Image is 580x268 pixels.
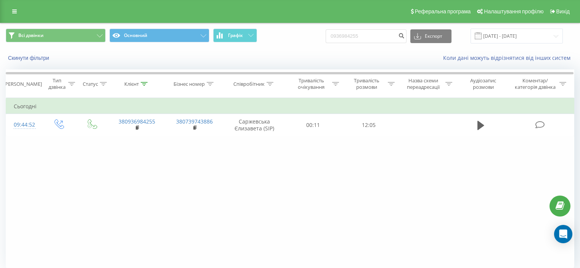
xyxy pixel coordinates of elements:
td: Сьогодні [6,99,574,114]
div: Бізнес номер [174,81,205,87]
div: Аудіозапис розмови [461,77,506,90]
button: Експорт [410,29,451,43]
span: Графік [228,33,243,38]
td: 00:11 [286,114,341,136]
div: 09:44:52 [14,117,34,132]
a: 380936984255 [119,118,155,125]
div: Співробітник [233,81,265,87]
button: Основний [109,29,209,42]
div: Тривалість розмови [348,77,386,90]
div: Назва схеми переадресації [403,77,443,90]
div: Коментар/категорія дзвінка [513,77,558,90]
div: Статус [83,81,98,87]
button: Всі дзвінки [6,29,106,42]
button: Скинути фільтри [6,55,53,61]
button: Графік [213,29,257,42]
div: Клієнт [124,81,139,87]
div: [PERSON_NAME] [3,81,42,87]
div: Тривалість очікування [292,77,331,90]
td: 12:05 [341,114,396,136]
div: Open Intercom Messenger [554,225,572,243]
input: Пошук за номером [326,29,406,43]
a: Коли дані можуть відрізнятися вiд інших систем [443,54,574,61]
span: Реферальна програма [415,8,471,14]
span: Налаштування профілю [484,8,543,14]
span: Всі дзвінки [18,32,43,39]
div: Тип дзвінка [48,77,66,90]
span: Вихід [556,8,570,14]
td: Саржевська Єлизавета (SIP) [223,114,286,136]
a: 380739743886 [176,118,213,125]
